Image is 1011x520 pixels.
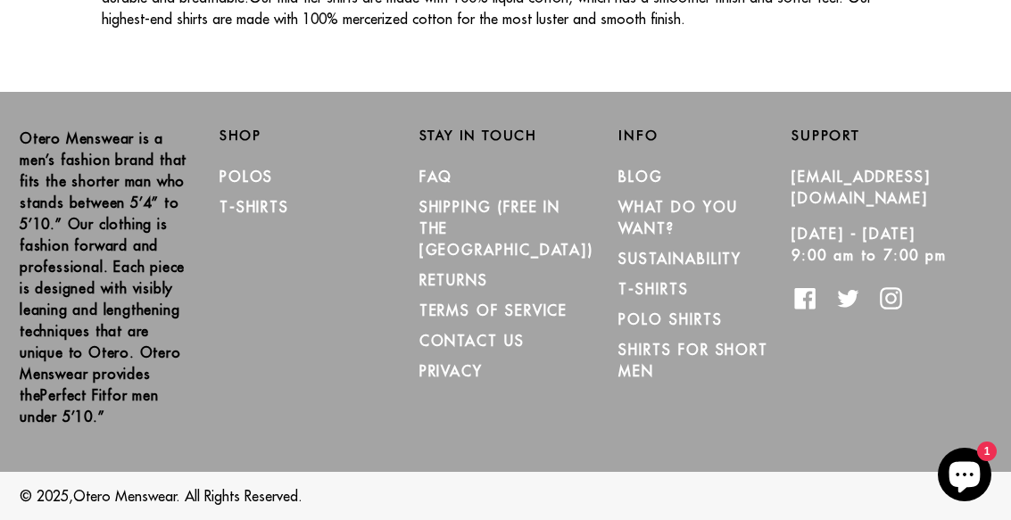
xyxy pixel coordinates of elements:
[791,168,931,207] a: [EMAIL_ADDRESS][DOMAIN_NAME]
[791,128,991,144] h2: Support
[618,198,737,237] a: What Do You Want?
[419,301,568,319] a: TERMS OF SERVICE
[220,168,274,186] a: Polos
[20,485,991,507] p: © 2025, . All Rights Reserved.
[419,128,593,144] h2: Stay in Touch
[419,168,453,186] a: FAQ
[73,487,177,505] a: Otero Menswear
[419,362,483,380] a: PRIVACY
[220,128,393,144] h2: Shop
[618,310,722,328] a: Polo Shirts
[20,128,193,427] p: Otero Menswear is a men’s fashion brand that fits the shorter man who stands between 5’4” to 5’10...
[419,271,488,289] a: RETURNS
[419,332,525,350] a: CONTACT US
[618,168,663,186] a: Blog
[419,198,594,259] a: SHIPPING (Free in the [GEOGRAPHIC_DATA])
[618,128,791,144] h2: Info
[618,250,742,268] a: Sustainability
[932,448,997,506] inbox-online-store-chat: Shopify online store chat
[791,223,965,266] p: [DATE] - [DATE] 9:00 am to 7:00 pm
[220,198,289,216] a: T-Shirts
[40,386,107,404] strong: Perfect Fit
[618,280,688,298] a: T-Shirts
[618,341,768,380] a: Shirts for Short Men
